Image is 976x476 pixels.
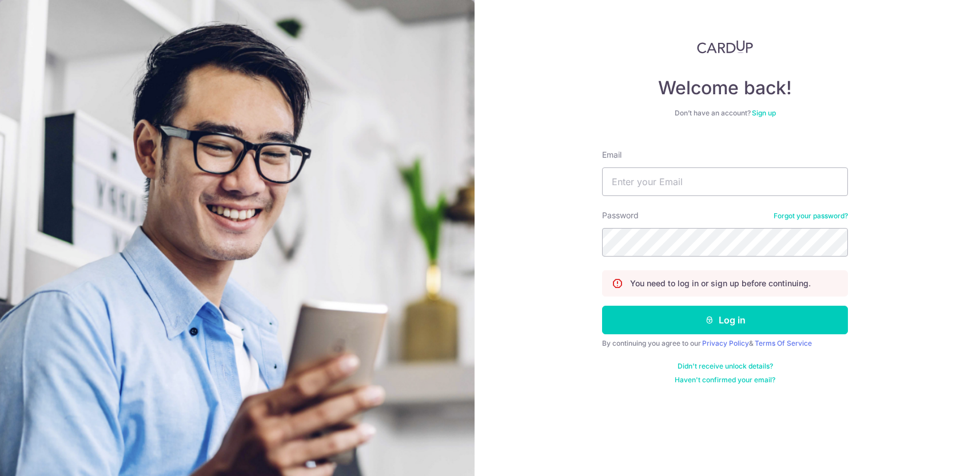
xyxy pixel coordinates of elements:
div: Don’t have an account? [602,109,848,118]
h4: Welcome back! [602,77,848,99]
a: Haven't confirmed your email? [675,375,775,385]
input: Enter your Email [602,167,848,196]
a: Forgot your password? [774,211,848,221]
img: CardUp Logo [697,40,753,54]
button: Log in [602,306,848,334]
a: Privacy Policy [702,339,749,347]
div: By continuing you agree to our & [602,339,848,348]
label: Email [602,149,622,161]
a: Terms Of Service [755,339,812,347]
p: You need to log in or sign up before continuing. [630,278,811,289]
a: Sign up [752,109,776,117]
label: Password [602,210,639,221]
a: Didn't receive unlock details? [678,362,773,371]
